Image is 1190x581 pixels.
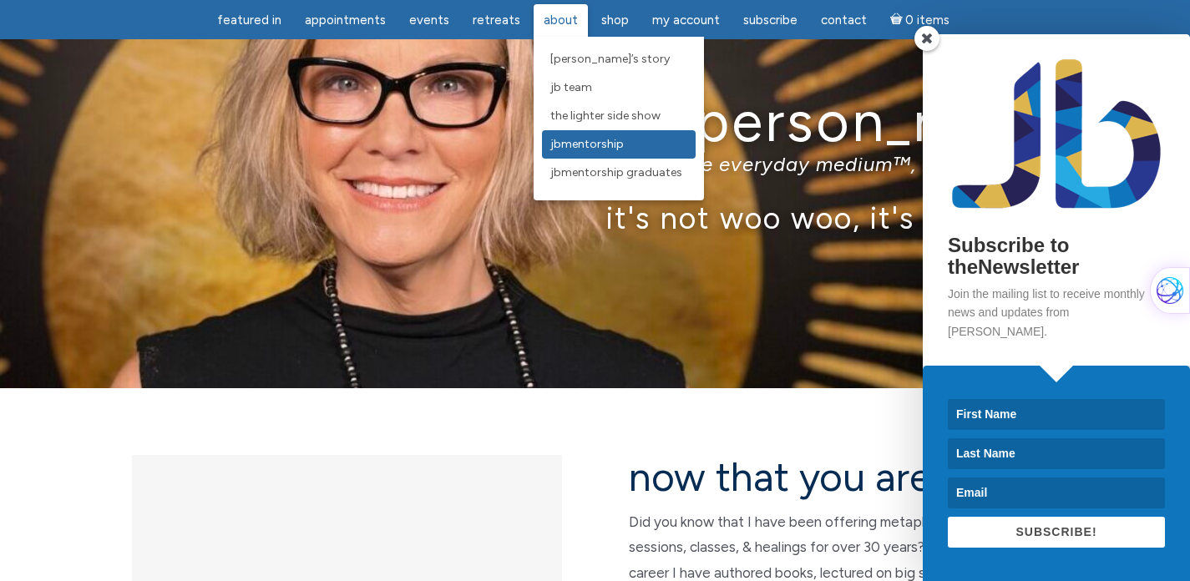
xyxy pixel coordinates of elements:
a: JB Team [542,73,696,102]
input: Last Name [948,438,1165,469]
h2: Subscribe to theNewsletter [948,235,1165,279]
span: JBMentorship [550,137,624,151]
input: Email [948,477,1165,508]
a: My Account [642,4,730,37]
a: Subscribe [733,4,808,37]
a: Cart0 items [880,3,960,37]
span: Events [409,13,449,28]
span: [PERSON_NAME]’s Story [550,52,670,66]
span: Retreats [473,13,520,28]
span: About [544,13,578,28]
a: About [534,4,588,37]
span: My Account [652,13,720,28]
h1: [PERSON_NAME] [107,90,1084,153]
input: First Name [948,399,1165,430]
span: JB Team [550,80,592,94]
span: Subscribe [743,13,798,28]
a: [PERSON_NAME]’s Story [542,45,696,73]
a: Retreats [463,4,530,37]
span: Appointments [305,13,386,28]
a: Events [399,4,459,37]
a: The Lighter Side Show [542,102,696,130]
a: Shop [591,4,639,37]
p: the everyday medium™, intuitive teacher [107,152,1084,176]
span: 0 items [905,14,949,27]
a: JBMentorship [542,130,696,159]
a: Contact [811,4,877,37]
span: Contact [821,13,867,28]
span: Shop [601,13,629,28]
i: Cart [890,13,906,28]
span: The Lighter Side Show [550,109,661,123]
a: featured in [207,4,291,37]
p: Join the mailing list to receive monthly news and updates from [PERSON_NAME]. [948,285,1165,341]
a: JBMentorship Graduates [542,159,696,187]
p: it's not woo woo, it's true true™ [107,200,1084,235]
a: Appointments [295,4,396,37]
span: JBMentorship Graduates [550,165,682,179]
h2: now that you are here… [629,455,1059,499]
span: SUBSCRIBE! [1015,525,1096,538]
button: SUBSCRIBE! [948,517,1165,548]
span: featured in [217,13,281,28]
